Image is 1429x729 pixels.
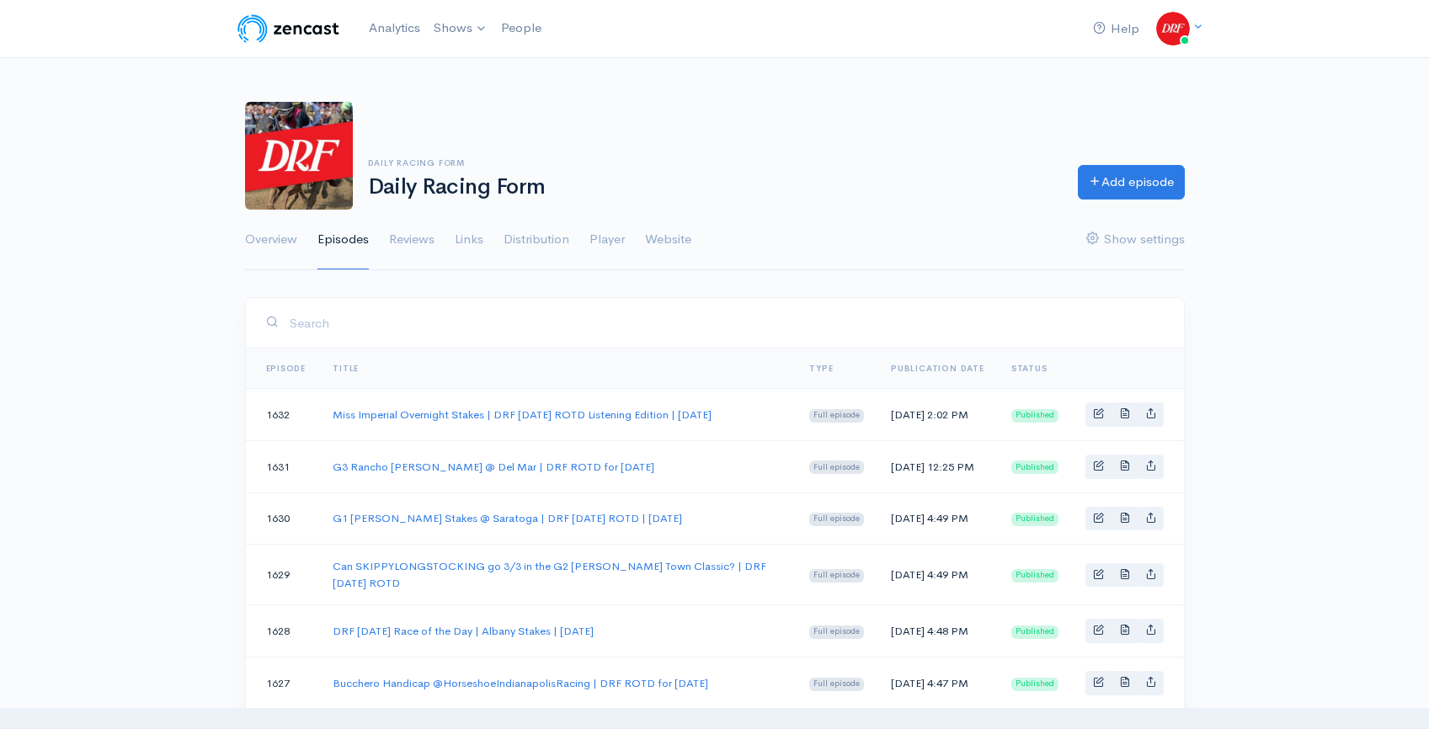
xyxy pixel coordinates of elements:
a: Can SKIPPYLONGSTOCKING go 3/3 in the G2 [PERSON_NAME] Town Classic? | DRF [DATE] ROTD [333,559,766,590]
td: [DATE] 2:02 PM [877,389,998,441]
td: 1628 [246,605,320,657]
div: Basic example [1085,619,1164,643]
div: Basic example [1085,671,1164,695]
span: Published [1011,409,1058,423]
a: Publication date [891,363,984,374]
td: [DATE] 4:49 PM [877,545,998,605]
span: Full episode [809,625,864,639]
span: Published [1011,569,1058,583]
a: Links [455,210,483,270]
a: Type [809,363,833,374]
a: DRF [DATE] Race of the Day | Albany Stakes | [DATE] [333,624,594,638]
a: Overview [245,210,297,270]
span: Published [1011,460,1058,474]
h1: Daily Racing Form [368,175,1058,200]
a: G3 Rancho [PERSON_NAME] @ Del Mar | DRF ROTD for [DATE] [333,460,654,474]
span: Full episode [809,409,864,423]
td: [DATE] 12:25 PM [877,440,998,492]
a: Add episode [1078,165,1185,200]
img: ZenCast Logo [235,12,342,45]
a: Analytics [362,10,427,46]
span: Published [1011,625,1058,639]
a: Shows [427,10,494,47]
td: 1632 [246,389,320,441]
span: Full episode [809,569,864,583]
a: Distribution [504,210,569,270]
a: Reviews [389,210,435,270]
a: Website [645,210,691,270]
span: Published [1011,678,1058,691]
td: 1630 [246,492,320,545]
img: ... [1156,12,1190,45]
td: 1629 [246,545,320,605]
div: Basic example [1085,507,1164,531]
div: Basic example [1085,402,1164,427]
a: G1 [PERSON_NAME] Stakes @ Saratoga | DRF [DATE] ROTD | [DATE] [333,511,682,525]
div: Basic example [1085,455,1164,479]
td: 1627 [246,657,320,710]
a: Episode [266,363,307,374]
a: Player [589,210,625,270]
td: 1631 [246,440,320,492]
td: [DATE] 4:49 PM [877,492,998,545]
a: Show settings [1086,210,1185,270]
td: [DATE] 4:48 PM [877,605,998,657]
span: Full episode [809,678,864,691]
h6: Daily Racing Form [368,158,1058,168]
span: Status [1011,363,1048,374]
span: Full episode [809,513,864,526]
td: [DATE] 4:47 PM [877,657,998,710]
div: Basic example [1085,563,1164,588]
span: Published [1011,513,1058,526]
a: People [494,10,548,46]
a: Episodes [317,210,369,270]
a: Title [333,363,359,374]
span: Full episode [809,460,864,474]
a: Help [1086,11,1146,47]
input: Search [289,306,1164,340]
a: Miss Imperial Overnight Stakes | DRF [DATE] ROTD Listening Edition | [DATE] [333,407,712,422]
a: Bucchero Handicap @HorseshoeIndianapolisRacing | DRF ROTD for [DATE] [333,676,708,690]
